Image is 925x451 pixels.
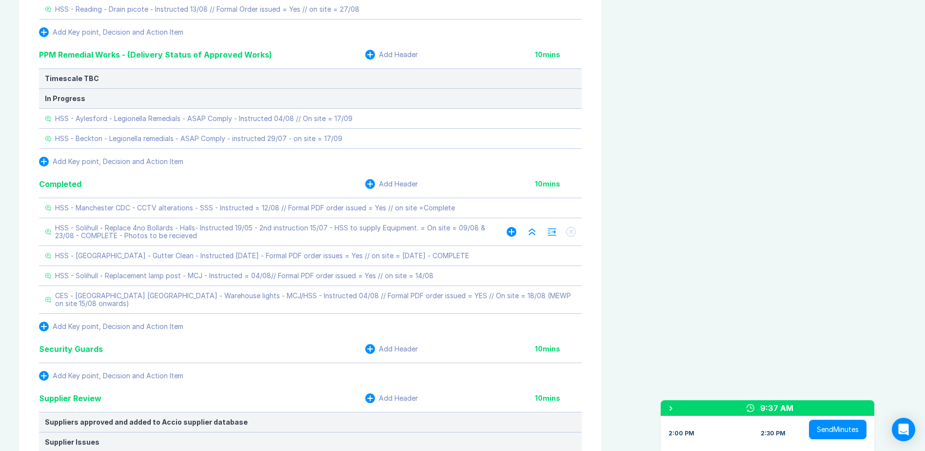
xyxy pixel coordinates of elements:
button: Add Header [365,344,418,354]
button: Add Key point, Decision and Action Item [39,371,183,381]
div: CES - [GEOGRAPHIC_DATA] [GEOGRAPHIC_DATA] - Warehouse lights - MCJ/HSS - Instructed 04/08 // Form... [55,292,576,307]
div: PPM Remedial Works - (Delivery Status of Approved Works) [39,49,272,61]
button: Add Key point, Decision and Action Item [39,322,183,331]
div: Add Header [379,345,418,353]
div: Add Header [379,51,418,59]
div: Add Key point, Decision and Action Item [53,372,183,380]
div: HSS - [GEOGRAPHIC_DATA] - Gutter Clean - Instructed [DATE] - Formal PDF order issues = Yes // on ... [55,252,469,260]
div: Add Key point, Decision and Action Item [53,158,183,165]
div: Completed [39,178,81,190]
button: Add Header [365,179,418,189]
div: 2:00 PM [669,430,694,437]
button: Add Key point, Decision and Action Item [39,27,183,37]
div: HSS - Reading - Drain picote - Instructed 13/08 // Formal Order issued = Yes // on site = 27/08 [55,5,359,13]
div: 10 mins [535,180,582,188]
div: Add Key point, Decision and Action Item [53,28,183,36]
div: HSS - Solihull - Replacement lamp post - MCJ - Instructed = 04/08// Formal PDF order issued = Yes... [55,272,433,280]
div: Supplier Issues [45,438,576,446]
div: HSS - Manchester CDC - CCTV alterations - SSS - Instructed = 12/08 // Formal PDF order issued = Y... [55,204,455,212]
div: Add Header [379,394,418,402]
button: Add Header [365,393,418,403]
div: HSS - Solihull - Replace 4no Bollards - Halls- Instructed 19/05 - 2nd instruction 15/07 - HSS to ... [55,224,487,240]
div: Add Key point, Decision and Action Item [53,323,183,330]
div: Security Guards [39,343,103,355]
div: 10 mins [535,51,582,59]
div: 9:37 AM [760,402,793,414]
div: Add Header [379,180,418,188]
button: Add Key point, Decision and Action Item [39,157,183,166]
div: Supplier Review [39,392,101,404]
div: 10 mins [535,345,582,353]
div: HSS - Aylesford - Legionella Remedials - ASAP Comply - Instructed 04/08 // On site = 17/09 [55,115,353,123]
div: Open Intercom Messenger [892,418,915,441]
div: In Progress [45,95,576,102]
div: Suppliers approved and added to Accio supplier database [45,418,576,426]
div: 10 mins [535,394,582,402]
button: SendMinutes [809,420,866,439]
div: HSS - Beckton - Legionella remedials - ASAP Comply - instructed 29/07 - on site = 17/09 [55,135,342,143]
button: Add Header [365,50,418,60]
div: Timescale TBC [45,75,576,82]
div: 2:30 PM [761,430,786,437]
